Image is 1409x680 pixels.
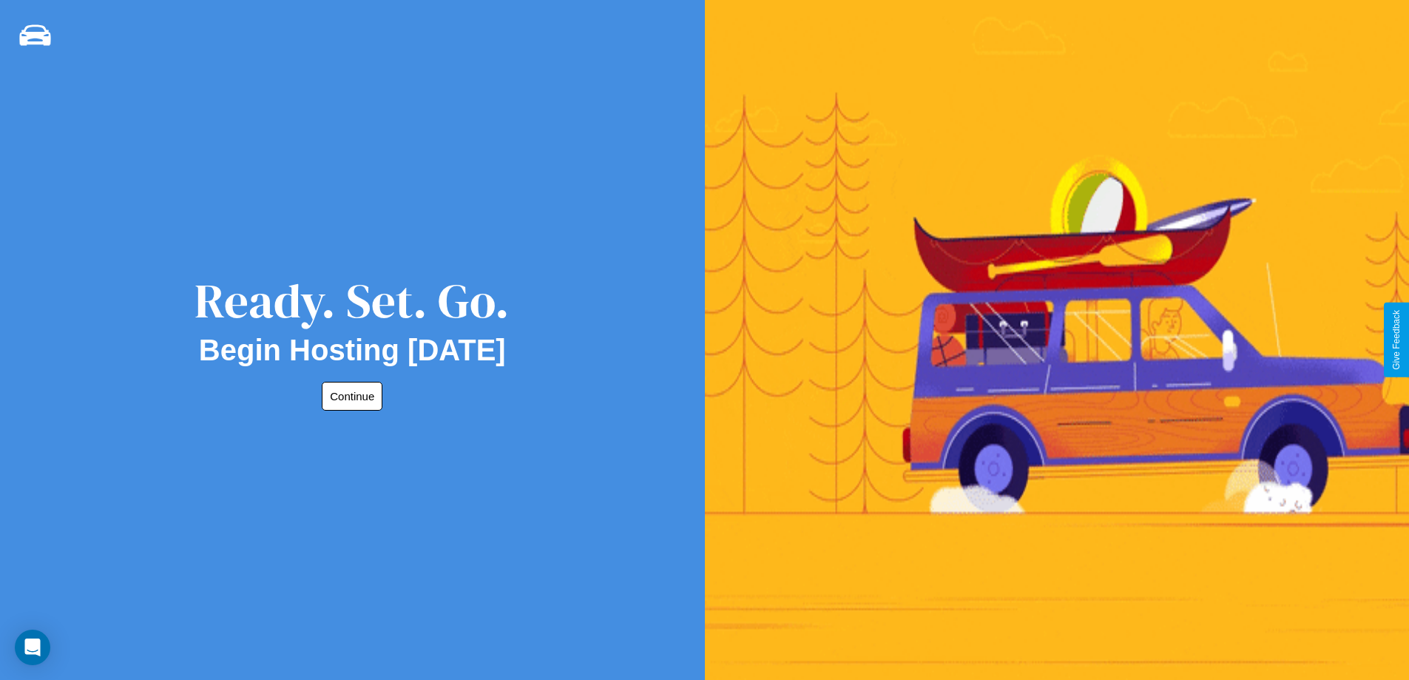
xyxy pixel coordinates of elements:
div: Ready. Set. Go. [195,268,510,334]
h2: Begin Hosting [DATE] [199,334,506,367]
div: Give Feedback [1391,310,1402,370]
div: Open Intercom Messenger [15,630,50,665]
button: Continue [322,382,382,411]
